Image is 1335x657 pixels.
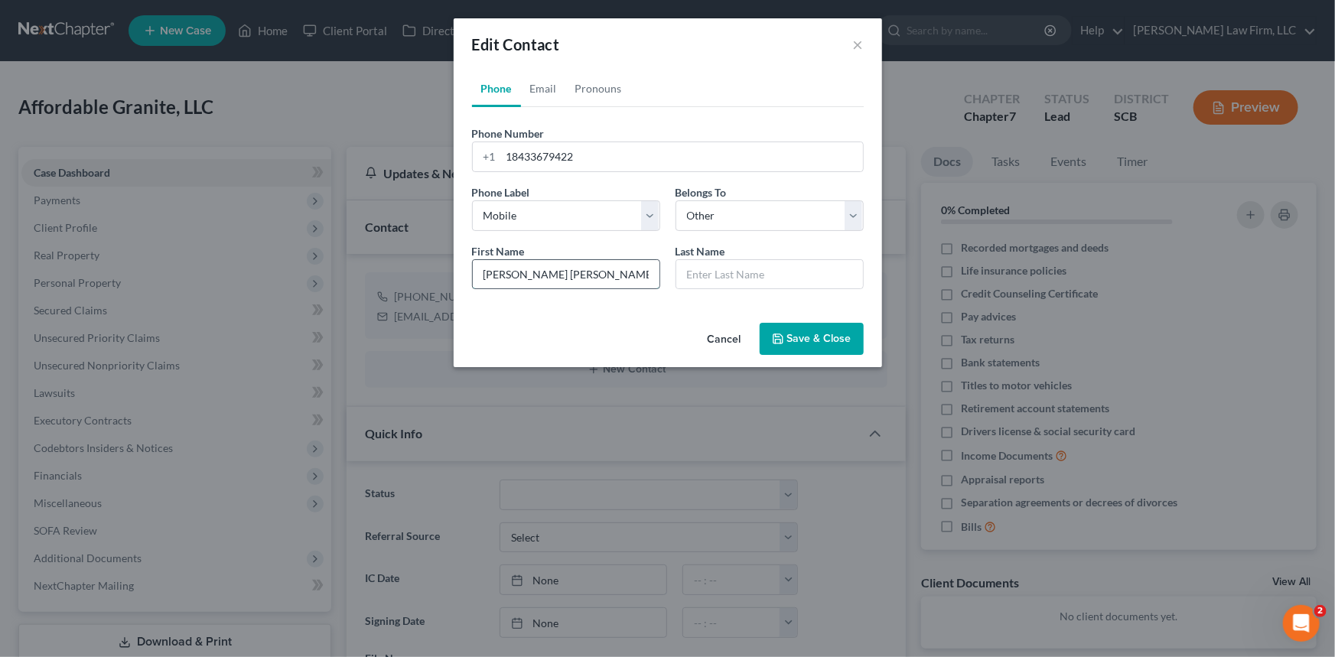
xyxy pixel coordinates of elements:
[521,70,566,107] a: Email
[1283,605,1320,642] iframe: Intercom live chat
[676,245,725,258] span: Last Name
[501,142,863,171] input: ###-###-####
[472,245,525,258] span: First Name
[473,260,659,289] input: Enter First Name
[676,186,727,199] span: Belongs To
[472,127,545,140] span: Phone Number
[472,35,560,54] span: Edit Contact
[472,70,521,107] a: Phone
[566,70,631,107] a: Pronouns
[473,142,501,171] div: +1
[1314,605,1327,617] span: 2
[695,324,754,355] button: Cancel
[853,35,864,54] button: ×
[472,186,530,199] span: Phone Label
[676,260,863,289] input: Enter Last Name
[760,323,864,355] button: Save & Close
